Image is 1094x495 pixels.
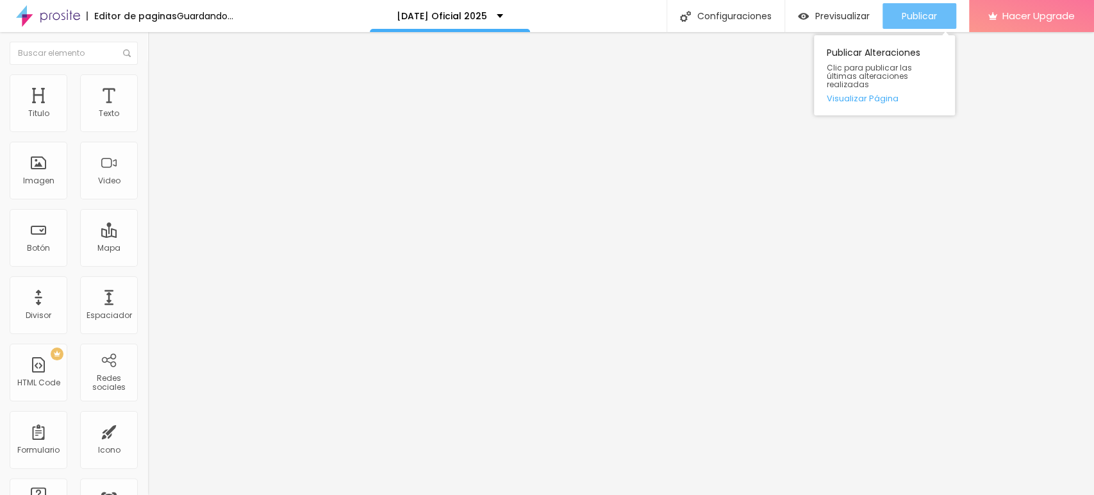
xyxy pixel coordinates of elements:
button: Previsualizar [785,3,883,29]
div: Publicar Alteraciones [814,35,955,115]
button: Publicar [883,3,956,29]
img: view-1.svg [798,11,809,22]
span: Hacer Upgrade [1002,10,1075,21]
div: Texto [99,109,119,118]
iframe: Editor [147,32,1094,495]
span: Publicar [902,11,937,21]
div: Espaciador [87,311,132,320]
div: HTML Code [17,378,60,387]
span: Clic para publicar las últimas alteraciones realizadas [827,63,942,89]
p: [DATE] Oficial 2025 [397,12,487,21]
img: Icone [123,49,131,57]
div: Imagen [23,176,54,185]
div: Mapa [97,244,120,253]
div: Redes sociales [83,374,134,392]
div: Guardando... [177,12,233,21]
div: Titulo [28,109,49,118]
div: Editor de paginas [87,12,177,21]
span: Previsualizar [815,11,870,21]
div: Divisor [26,311,51,320]
div: Formulario [17,446,60,455]
a: Visualizar Página [827,94,942,103]
div: Icono [98,446,120,455]
input: Buscar elemento [10,42,138,65]
div: Botón [27,244,50,253]
div: Video [98,176,120,185]
img: Icone [680,11,691,22]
